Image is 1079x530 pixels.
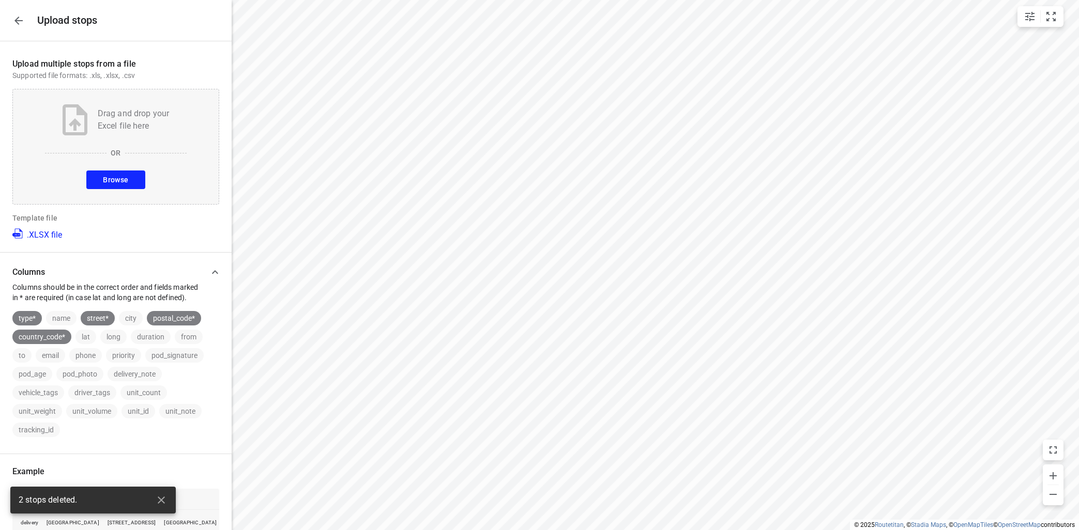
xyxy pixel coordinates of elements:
[12,267,205,277] p: Columns
[12,426,60,434] span: tracking_id
[131,333,171,341] span: duration
[86,170,145,189] button: Browse
[12,466,219,476] p: Example
[68,388,116,397] span: driver_tags
[81,314,115,322] span: street*
[46,314,77,322] span: name
[106,351,141,360] span: priority
[12,351,32,360] span: to
[19,494,77,506] span: 2 stops deleted.
[159,407,202,415] span: unit_note
[875,521,904,528] a: Routetitan
[12,388,64,397] span: vehicle_tags
[1041,6,1061,27] button: Fit zoom
[36,351,65,360] span: email
[854,521,1075,528] li: © 2025 , © , © © contributors
[111,148,120,158] p: OR
[63,104,87,135] img: Upload file
[12,70,219,81] p: Supported file formats: .xls, .xlsx, .csv
[120,388,167,397] span: unit_count
[1020,6,1040,27] button: Map settings
[12,58,219,70] p: Upload multiple stops from a file
[12,303,219,437] div: ColumnsColumns should be in the correct order and fields marked in * are required (in case lat an...
[12,227,62,240] a: .XLSX file
[147,314,201,322] span: postal_code*
[12,262,219,303] div: ColumnsColumns should be in the correct order and fields marked in * are required (in case lat an...
[160,493,221,510] th: city
[953,521,993,528] a: OpenMapTiles
[56,370,103,378] span: pod_photo
[103,174,128,186] span: Browse
[12,333,71,341] span: country_code*
[66,407,117,415] span: unit_volume
[12,227,25,240] img: XLSX
[12,282,205,303] p: Columns should be in the correct order and fields marked in * are required (in case lat and long ...
[100,333,127,341] span: long
[12,407,62,415] span: unit_weight
[12,370,52,378] span: pod_age
[175,333,203,341] span: from
[121,407,155,415] span: unit_id
[37,14,97,26] h5: Upload stops
[119,314,143,322] span: city
[12,213,219,223] p: Template file
[98,107,170,132] p: Drag and drop your Excel file here
[145,351,204,360] span: pod_signature
[108,370,162,378] span: delivery_note
[911,521,946,528] a: Stadia Maps
[1017,6,1063,27] div: small contained button group
[998,521,1041,528] a: OpenStreetMap
[69,351,102,360] span: phone
[12,314,42,322] span: type*
[75,333,96,341] span: lat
